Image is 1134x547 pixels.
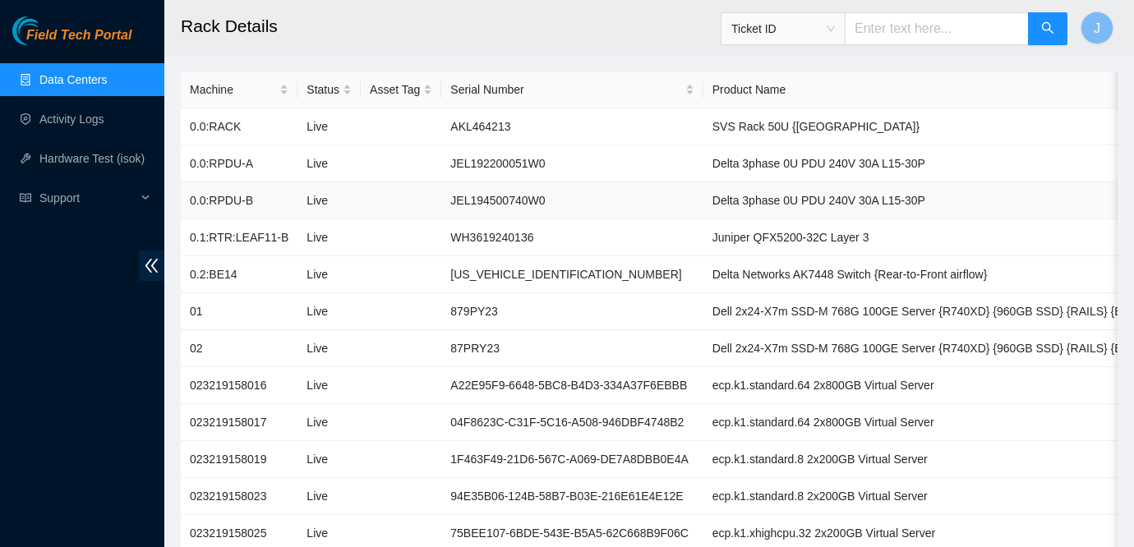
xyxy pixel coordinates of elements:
td: Live [297,108,361,145]
span: J [1094,18,1100,39]
td: A22E95F9-6648-5BC8-B4D3-334A37F6EBBB [441,367,703,404]
td: 02 [181,330,297,367]
td: Live [297,256,361,293]
input: Enter text here... [845,12,1029,45]
td: 0.0:RACK [181,108,297,145]
img: Akamai Technologies [12,16,83,45]
a: Data Centers [39,73,107,86]
td: 023219158016 [181,367,297,404]
td: WH3619240136 [441,219,703,256]
td: JEL192200051W0 [441,145,703,182]
span: read [20,192,31,204]
a: Akamai TechnologiesField Tech Portal [12,30,131,51]
td: 0.0:RPDU-A [181,145,297,182]
a: Hardware Test (isok) [39,152,145,165]
td: Live [297,330,361,367]
td: 0.0:RPDU-B [181,182,297,219]
td: 023219158023 [181,478,297,515]
span: Support [39,182,136,214]
td: 1F463F49-21D6-567C-A069-DE7A8DBB0E4A [441,441,703,478]
td: [US_VEHICLE_IDENTIFICATION_NUMBER] [441,256,703,293]
td: 023219158019 [181,441,297,478]
button: search [1028,12,1067,45]
td: Live [297,182,361,219]
td: 0.2:BE14 [181,256,297,293]
td: Live [297,219,361,256]
span: double-left [139,251,164,281]
td: Live [297,441,361,478]
td: Live [297,293,361,330]
a: Activity Logs [39,113,104,126]
td: 023219158017 [181,404,297,441]
td: 879PY23 [441,293,703,330]
td: Live [297,478,361,515]
td: Live [297,404,361,441]
td: JEL194500740W0 [441,182,703,219]
span: Field Tech Portal [26,28,131,44]
td: 0.1:RTR:LEAF11-B [181,219,297,256]
button: J [1081,11,1113,44]
td: Live [297,367,361,404]
td: 04F8623C-C31F-5C16-A508-946DBF4748B2 [441,404,703,441]
td: AKL464213 [441,108,703,145]
span: Ticket ID [731,16,835,41]
td: 94E35B06-124B-58B7-B03E-216E61E4E12E [441,478,703,515]
td: 01 [181,293,297,330]
span: search [1041,21,1054,37]
td: Live [297,145,361,182]
td: 87PRY23 [441,330,703,367]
